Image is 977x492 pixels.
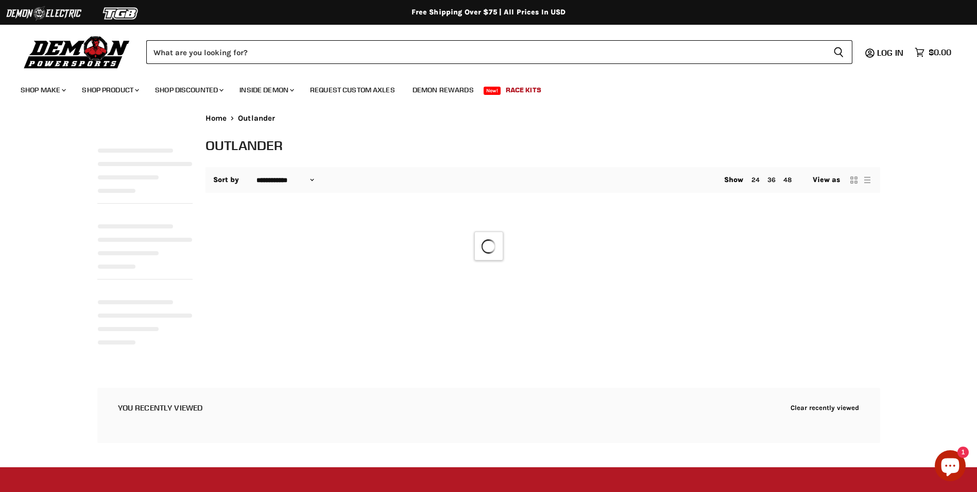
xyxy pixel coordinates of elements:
[146,40,825,64] input: Search
[205,167,880,193] nav: Collection utilities
[751,176,760,184] a: 24
[238,114,275,123] span: Outlander
[910,45,956,60] a: $0.00
[13,75,949,101] ul: Main menu
[484,87,501,95] span: New!
[783,176,792,184] a: 48
[77,8,901,17] div: Free Shipping Over $75 | All Prices In USD
[877,47,903,58] span: Log in
[205,137,880,154] h1: Outlander
[21,34,133,70] img: Demon Powersports
[405,79,482,101] a: Demon Rewards
[862,175,872,185] button: list view
[205,114,880,123] nav: Breadcrumbs
[724,175,744,184] span: Show
[791,404,860,412] button: Clear recently viewed
[5,4,82,23] img: Demon Electric Logo 2
[849,175,859,185] button: grid view
[767,176,776,184] a: 36
[825,40,852,64] button: Search
[147,79,230,101] a: Shop Discounted
[929,47,951,57] span: $0.00
[118,403,203,412] h2: You recently viewed
[213,176,239,184] label: Sort by
[74,79,145,101] a: Shop Product
[932,450,969,484] inbox-online-store-chat: Shopify online store chat
[302,79,403,101] a: Request Custom Axles
[146,40,852,64] form: Product
[813,176,841,184] span: View as
[13,79,72,101] a: Shop Make
[205,114,227,123] a: Home
[498,79,549,101] a: Race Kits
[82,4,160,23] img: TGB Logo 2
[77,388,901,443] aside: Recently viewed products
[232,79,300,101] a: Inside Demon
[872,48,910,57] a: Log in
